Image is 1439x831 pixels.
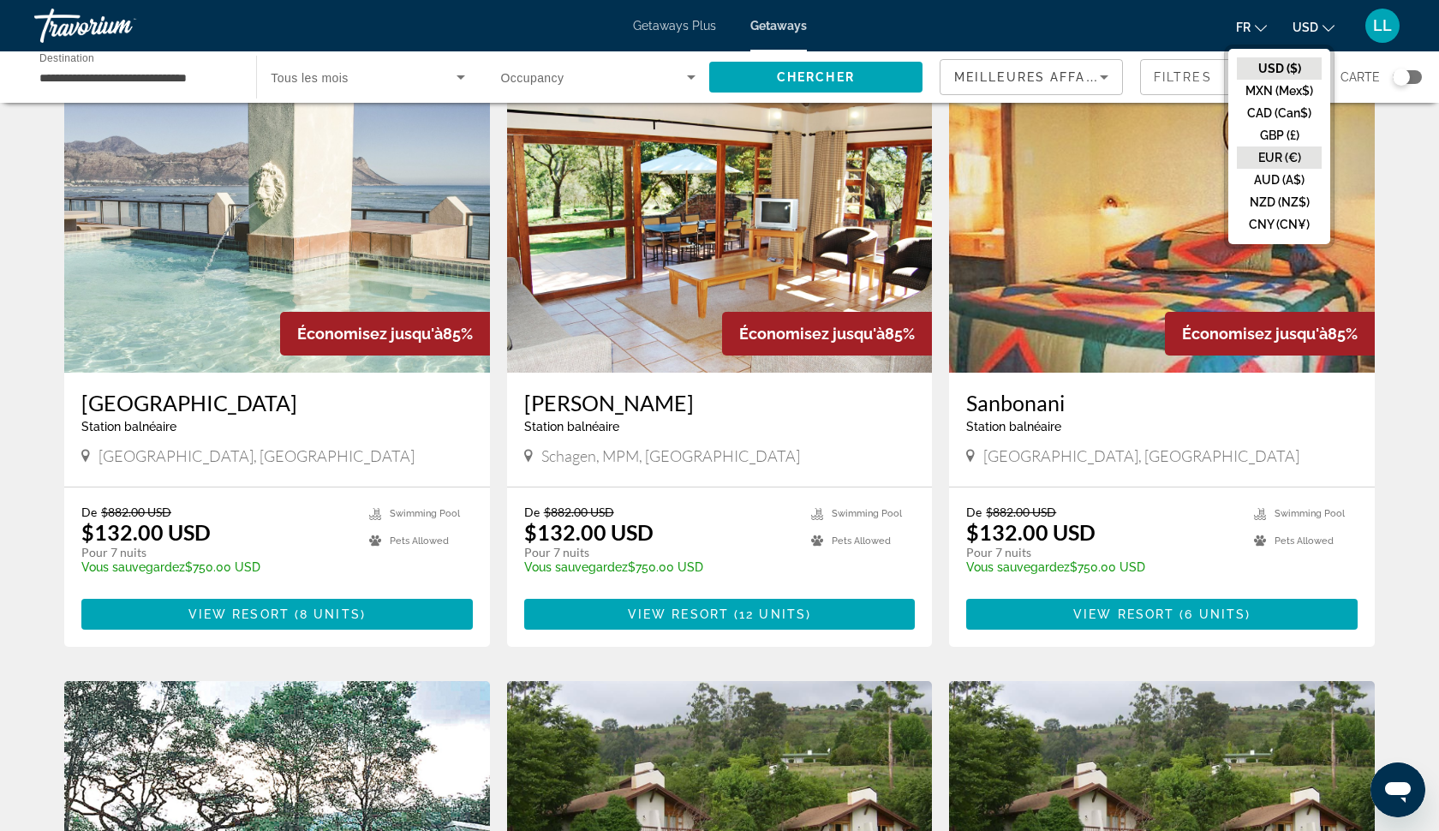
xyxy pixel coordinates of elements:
button: User Menu [1360,8,1405,44]
button: View Resort(8 units) [81,599,473,630]
p: $750.00 USD [524,560,795,574]
span: Destination [39,52,94,63]
span: De [81,505,97,519]
img: Falcon Glen [507,99,933,373]
button: AUD (A$) [1237,169,1322,191]
p: $132.00 USD [81,519,211,545]
button: View Resort(12 units) [524,599,916,630]
p: $132.00 USD [966,519,1096,545]
a: Getaways Plus [633,19,716,33]
span: View Resort [628,607,729,621]
span: Meilleures affaires [954,70,1119,84]
span: De [524,505,540,519]
span: $882.00 USD [101,505,171,519]
input: Select destination [39,68,234,88]
button: GBP (£) [1237,124,1322,146]
span: ( ) [1174,607,1251,621]
span: Économisez jusqu'à [1182,325,1328,343]
span: Pets Allowed [832,535,891,547]
span: 6 units [1185,607,1245,621]
span: ( ) [729,607,811,621]
p: $132.00 USD [524,519,654,545]
span: fr [1236,21,1251,34]
button: CNY (CN¥) [1237,213,1322,236]
span: ( ) [290,607,366,621]
span: Vous sauvegardez [81,560,185,574]
button: Search [709,62,923,93]
span: Filtres [1154,70,1212,84]
span: Swimming Pool [832,508,902,519]
span: Station balnéaire [524,420,619,433]
span: $882.00 USD [544,505,614,519]
p: Pour 7 nuits [81,545,352,560]
p: $750.00 USD [966,560,1237,574]
span: Carte [1340,65,1380,89]
button: View Resort(6 units) [966,599,1358,630]
div: 85% [1165,312,1375,356]
span: Économisez jusqu'à [739,325,885,343]
span: [GEOGRAPHIC_DATA], [GEOGRAPHIC_DATA] [983,446,1299,465]
span: Occupancy [501,71,564,85]
span: $882.00 USD [986,505,1056,519]
a: [GEOGRAPHIC_DATA] [81,390,473,415]
button: Change language [1236,15,1267,39]
a: [PERSON_NAME] [524,390,916,415]
span: 12 units [739,607,806,621]
button: CAD (Can$) [1237,102,1322,124]
span: USD [1293,21,1318,34]
div: 85% [722,312,932,356]
img: Strand Pavilion Resort [64,99,490,373]
span: View Resort [188,607,290,621]
span: LL [1373,17,1392,34]
img: Sanbonani [949,99,1375,373]
a: Travorium [34,3,206,48]
button: MXN (Mex$) [1237,80,1322,102]
span: Pets Allowed [390,535,449,547]
iframe: Bouton de lancement de la fenêtre de messagerie [1370,762,1425,817]
button: USD ($) [1237,57,1322,80]
span: Swimming Pool [1275,508,1345,519]
span: Station balnéaire [81,420,176,433]
span: Vous sauvegardez [966,560,1070,574]
span: Chercher [777,70,855,84]
button: Change currency [1293,15,1335,39]
mat-select: Sort by [954,67,1108,87]
a: Sanbonani [966,390,1358,415]
span: View Resort [1073,607,1174,621]
div: 85% [280,312,490,356]
span: Station balnéaire [966,420,1061,433]
button: NZD (NZ$) [1237,191,1322,213]
p: Pour 7 nuits [524,545,795,560]
button: EUR (€) [1237,146,1322,169]
p: Pour 7 nuits [966,545,1237,560]
a: Getaways [750,19,807,33]
span: 8 units [300,607,361,621]
span: Économisez jusqu'à [297,325,443,343]
span: Vous sauvegardez [524,560,628,574]
p: $750.00 USD [81,560,352,574]
span: [GEOGRAPHIC_DATA], [GEOGRAPHIC_DATA] [99,446,415,465]
span: Swimming Pool [390,508,460,519]
button: Filters [1140,59,1323,95]
span: De [966,505,982,519]
span: Tous les mois [271,71,349,85]
span: Schagen, MPM, [GEOGRAPHIC_DATA] [541,446,800,465]
span: Pets Allowed [1275,535,1334,547]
